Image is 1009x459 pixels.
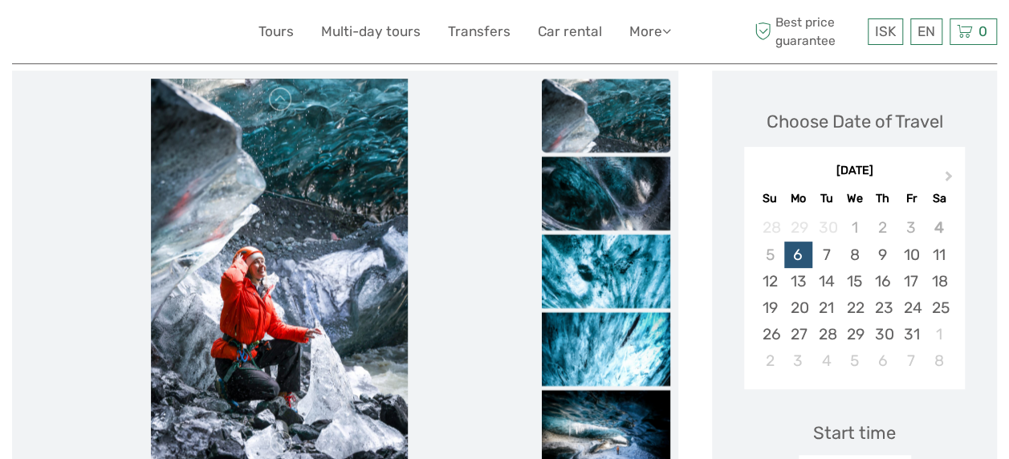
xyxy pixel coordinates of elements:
div: Choose Friday, October 31st, 2025 [897,321,925,347]
div: Choose Friday, October 24th, 2025 [897,294,925,321]
div: Choose Wednesday, November 5th, 2025 [840,347,869,374]
div: Choose Tuesday, October 14th, 2025 [812,268,840,294]
div: month 2025-10 [749,214,959,374]
div: Choose Thursday, October 9th, 2025 [869,242,897,268]
a: More [629,20,671,43]
img: ea0d9be504bd46c6afac5b61a230287d.jpeg [542,156,670,349]
div: Choose Monday, October 20th, 2025 [784,294,812,321]
div: Start time [813,420,896,445]
div: Choose Monday, October 6th, 2025 [784,242,812,268]
a: Transfers [448,20,511,43]
div: Choose Saturday, October 25th, 2025 [925,294,953,321]
div: Not available Sunday, September 28th, 2025 [755,214,783,241]
div: Choose Friday, October 10th, 2025 [897,242,925,268]
div: Choose Thursday, October 16th, 2025 [869,268,897,294]
div: Choose Sunday, October 26th, 2025 [755,321,783,347]
div: Choose Saturday, October 11th, 2025 [925,242,953,268]
div: Choose Tuesday, November 4th, 2025 [812,347,840,374]
a: Car rental [538,20,602,43]
p: We're away right now. Please check back later! [22,28,181,41]
div: Not available Friday, October 3rd, 2025 [897,214,925,241]
div: Fr [897,188,925,209]
div: Choose Wednesday, October 15th, 2025 [840,268,869,294]
div: Not available Monday, September 29th, 2025 [784,214,812,241]
span: 0 [976,23,990,39]
a: Tours [258,20,294,43]
button: Open LiveChat chat widget [185,25,204,44]
div: Choose Monday, November 3rd, 2025 [784,347,812,374]
div: Choose Sunday, October 19th, 2025 [755,294,783,321]
div: Choose Wednesday, October 22nd, 2025 [840,294,869,321]
div: Choose Tuesday, October 28th, 2025 [812,321,840,347]
div: Choose Monday, October 13th, 2025 [784,268,812,294]
div: Choose Friday, November 7th, 2025 [897,347,925,374]
div: Tu [812,188,840,209]
div: Choose Date of Travel [767,109,943,134]
span: Best price guarantee [751,14,864,49]
img: 900d17fc547d428593d20bbf46f0c4cf.jpeg [542,234,670,427]
div: Mo [784,188,812,209]
div: Choose Wednesday, October 8th, 2025 [840,242,869,268]
div: Not available Wednesday, October 1st, 2025 [840,214,869,241]
span: ISK [875,23,896,39]
div: Not available Tuesday, September 30th, 2025 [812,214,840,241]
div: EN [910,18,942,45]
div: Choose Saturday, November 8th, 2025 [925,347,953,374]
a: Multi-day tours [321,20,421,43]
div: Choose Friday, October 17th, 2025 [897,268,925,294]
div: Choose Thursday, October 23rd, 2025 [869,294,897,321]
div: Choose Thursday, October 30th, 2025 [869,321,897,347]
div: Choose Sunday, October 12th, 2025 [755,268,783,294]
div: [DATE] [744,163,965,180]
div: Choose Sunday, November 2nd, 2025 [755,347,783,374]
div: Choose Saturday, November 1st, 2025 [925,321,953,347]
div: Not available Sunday, October 5th, 2025 [755,242,783,268]
div: Sa [925,188,953,209]
div: Su [755,188,783,209]
button: Next Month [938,167,963,193]
div: We [840,188,869,209]
div: Choose Saturday, October 18th, 2025 [925,268,953,294]
div: Not available Thursday, October 2nd, 2025 [869,214,897,241]
div: Choose Tuesday, October 7th, 2025 [812,242,840,268]
div: Choose Monday, October 27th, 2025 [784,321,812,347]
img: a0d2996783e04d98b49cd320e58c4d7f.jpeg [542,79,670,271]
div: Choose Thursday, November 6th, 2025 [869,347,897,374]
div: Th [869,188,897,209]
div: Not available Saturday, October 4th, 2025 [925,214,953,241]
div: Choose Tuesday, October 21st, 2025 [812,294,840,321]
div: Choose Wednesday, October 29th, 2025 [840,321,869,347]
